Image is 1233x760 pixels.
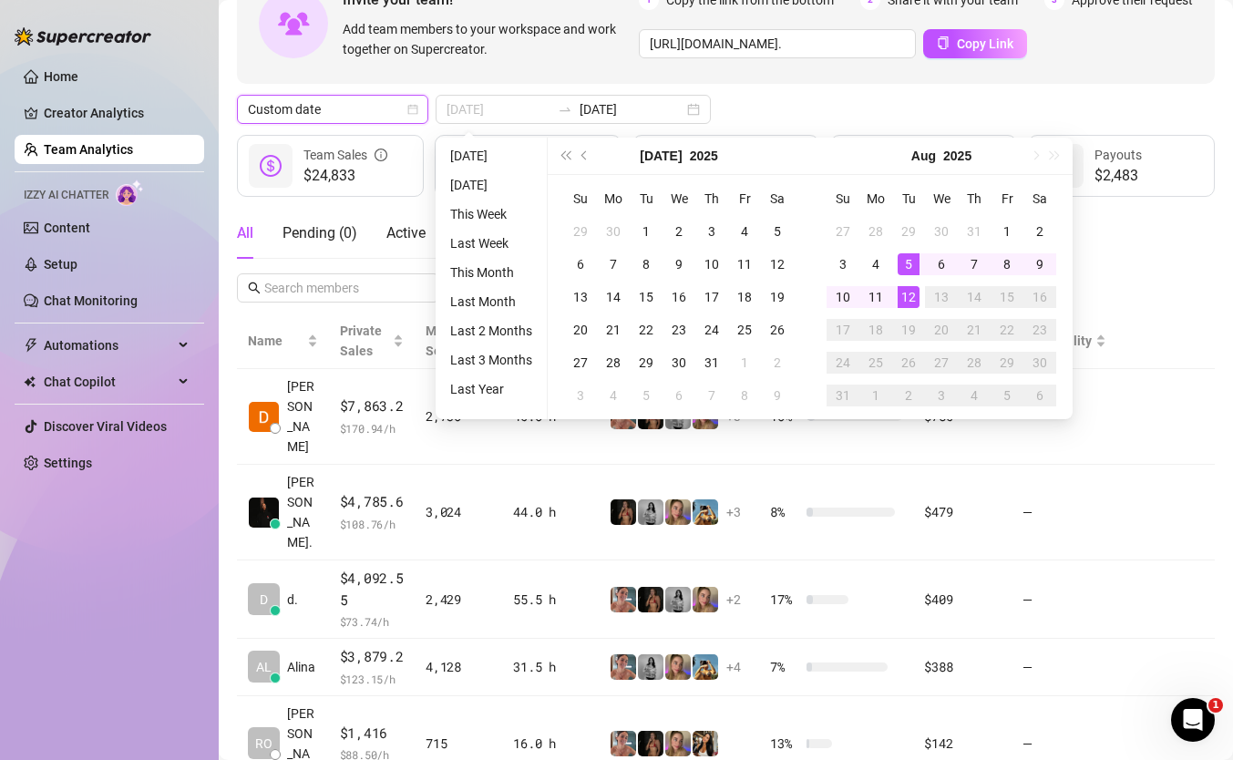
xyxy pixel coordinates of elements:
[930,286,952,308] div: 13
[859,313,892,346] td: 2025-08-18
[44,331,173,360] span: Automations
[44,419,167,434] a: Discover Viral Videos
[859,281,892,313] td: 2025-08-11
[638,731,663,756] img: the_bohema
[761,281,794,313] td: 2025-07-19
[426,734,491,754] div: 715
[668,385,690,406] div: 6
[264,278,414,298] input: Search members
[865,385,887,406] div: 1
[958,248,991,281] td: 2025-08-07
[930,352,952,374] div: 27
[558,102,572,117] span: to
[15,27,151,46] img: logo-BBDzfeDw.svg
[832,385,854,406] div: 31
[513,502,588,522] div: 44.0 h
[996,319,1018,341] div: 22
[898,253,920,275] div: 5
[249,402,279,432] img: Dana Roz
[898,385,920,406] div: 2
[832,352,854,374] div: 24
[597,313,630,346] td: 2025-07-21
[695,182,728,215] th: Th
[701,253,723,275] div: 10
[925,182,958,215] th: We
[256,657,272,677] span: AL
[513,734,588,754] div: 16.0 h
[695,215,728,248] td: 2025-07-03
[426,657,491,677] div: 4,128
[761,248,794,281] td: 2025-07-12
[958,182,991,215] th: Th
[665,499,691,525] img: Cherry
[638,587,663,612] img: the_bohema
[770,657,799,677] span: 7 %
[597,281,630,313] td: 2025-07-14
[443,262,539,283] li: This Month
[44,257,77,272] a: Setup
[602,352,624,374] div: 28
[892,215,925,248] td: 2025-07-29
[340,568,405,611] span: $4,092.55
[343,19,632,59] span: Add team members to your workspace and work together on Supercreator.
[570,286,591,308] div: 13
[865,286,887,308] div: 11
[255,734,272,754] span: RO
[734,253,755,275] div: 11
[898,352,920,374] div: 26
[44,293,138,308] a: Chat Monitoring
[770,590,799,610] span: 17 %
[635,221,657,242] div: 1
[728,379,761,412] td: 2025-08-08
[597,182,630,215] th: Mo
[865,319,887,341] div: 18
[630,182,663,215] th: Tu
[303,145,387,165] div: Team Sales
[832,286,854,308] div: 10
[892,379,925,412] td: 2025-09-02
[827,346,859,379] td: 2025-08-24
[892,182,925,215] th: Tu
[924,734,1000,754] div: $142
[827,379,859,412] td: 2025-08-31
[924,502,1000,522] div: $479
[638,499,663,525] img: A
[728,215,761,248] td: 2025-07-04
[249,498,279,528] img: Chap צ׳אפ
[1029,286,1051,308] div: 16
[407,104,418,115] span: calendar
[340,646,405,668] span: $3,879.2
[1012,639,1117,696] td: —
[663,182,695,215] th: We
[991,346,1023,379] td: 2025-08-29
[597,248,630,281] td: 2025-07-07
[260,155,282,177] span: dollar-circle
[602,253,624,275] div: 7
[726,502,741,522] span: + 3
[443,291,539,313] li: Last Month
[570,253,591,275] div: 6
[663,346,695,379] td: 2025-07-30
[513,590,588,610] div: 55.5 h
[728,248,761,281] td: 2025-07-11
[859,182,892,215] th: Mo
[597,346,630,379] td: 2025-07-28
[924,590,1000,610] div: $409
[638,654,663,680] img: A
[1023,215,1056,248] td: 2025-08-02
[734,385,755,406] div: 8
[443,349,539,371] li: Last 3 Months
[597,215,630,248] td: 2025-06-30
[693,654,718,680] img: Babydanix
[892,281,925,313] td: 2025-08-12
[1094,165,1142,187] span: $2,483
[958,313,991,346] td: 2025-08-21
[761,313,794,346] td: 2025-07-26
[958,379,991,412] td: 2025-09-04
[701,319,723,341] div: 24
[248,96,417,123] span: Custom date
[24,187,108,204] span: Izzy AI Chatter
[1023,313,1056,346] td: 2025-08-23
[701,352,723,374] div: 31
[770,734,799,754] span: 13 %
